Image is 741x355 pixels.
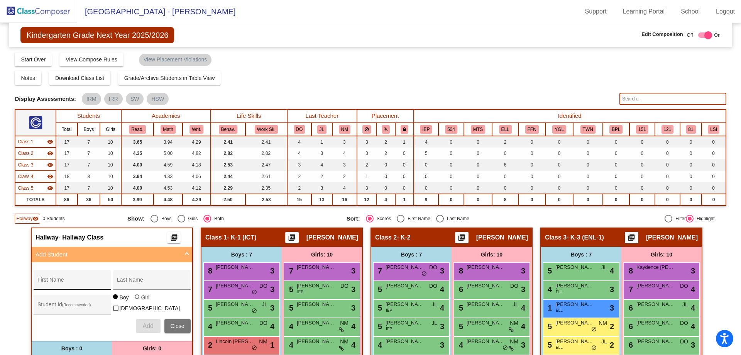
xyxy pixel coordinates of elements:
div: Highlight [694,215,715,222]
td: 0 [464,148,492,159]
div: Boys : 7 [201,247,282,262]
td: 0 [573,159,603,171]
span: Class 2 [18,150,33,157]
td: 0 [518,148,546,159]
input: Last Name [117,280,186,286]
td: 0 [573,194,603,206]
mat-icon: picture_as_pdf [457,234,466,245]
td: 0 [702,148,726,159]
button: MTS [471,125,485,134]
button: JL [317,125,327,134]
td: 0 [438,171,464,182]
td: 3.99 [121,194,154,206]
td: 0 [702,194,726,206]
button: Behav. [219,125,237,134]
mat-expansion-panel-header: Add Student [32,247,192,262]
th: 504 Plan [438,123,464,136]
td: 4.82 [183,148,210,159]
td: 0 [518,136,546,148]
div: First Name [404,215,430,222]
mat-icon: picture_as_pdf [169,234,179,245]
td: 15 [287,194,311,206]
a: Support [579,5,613,18]
td: 2 [311,171,333,182]
th: Self-Contained 8:1:1 [680,123,702,136]
span: Add [142,323,153,329]
th: Nicole Manitta [332,123,357,136]
td: 2.47 [245,159,287,171]
td: 0 [629,194,655,206]
input: Search... [619,93,726,105]
span: Kindergarten Grade Next Year 2025/2026 [20,27,174,43]
th: Referred to MTSS [464,123,492,136]
button: Close [164,319,191,333]
th: Individualized Education Plan [414,123,439,136]
td: 3.94 [121,171,154,182]
td: 0 [518,194,546,206]
td: 0 [395,171,413,182]
button: Writ. [189,125,203,134]
td: 0 [603,136,630,148]
td: 0 [680,194,702,206]
span: Hallway [36,234,59,241]
td: 17 [56,148,78,159]
th: Students [56,109,121,123]
button: IEP [420,125,432,134]
td: 0 [464,171,492,182]
span: [PERSON_NAME] [555,263,594,271]
div: Girls: 10 [282,247,362,262]
th: Girls [100,123,121,136]
span: - K-2 [397,234,411,241]
td: 0 [438,182,464,194]
button: 151 [636,125,648,134]
td: 8 [78,171,100,182]
span: Sort: [347,215,360,222]
a: School [675,5,706,18]
td: 0 [395,148,413,159]
div: Both [211,215,224,222]
td: 7 [78,136,100,148]
td: 0 [545,148,573,159]
span: Edit Composition [641,31,683,38]
td: 0 [518,182,546,194]
td: 2 [332,171,357,182]
td: 0 [680,136,702,148]
th: Frequent-Flyer to Nurse [518,123,546,136]
td: 2.44 [211,171,245,182]
div: Add Student [32,262,192,341]
td: 7 [78,182,100,194]
td: 4.53 [154,182,183,194]
td: 17 [56,136,78,148]
td: 4.00 [121,159,154,171]
div: Filter [672,215,686,222]
td: 0 [603,171,630,182]
span: View Compose Rules [66,56,117,63]
td: 5 [414,148,439,159]
th: Twins [573,123,603,136]
span: [PERSON_NAME] [646,234,698,241]
td: 86 [56,194,78,206]
td: 0 [629,136,655,148]
span: [PERSON_NAME] [476,234,528,241]
td: 3.94 [154,136,183,148]
button: 504 [445,125,457,134]
td: 3 [357,148,377,159]
td: 0 [414,171,439,182]
mat-icon: visibility [47,150,53,156]
td: 0 [655,182,680,194]
td: 0 [603,159,630,171]
td: 0 [545,182,573,194]
td: 0 [702,171,726,182]
span: [GEOGRAPHIC_DATA] - [PERSON_NAME] [77,5,235,18]
td: 0 [680,148,702,159]
td: 3.65 [121,136,154,148]
mat-icon: visibility [47,185,53,191]
td: 4.48 [154,194,183,206]
th: Keep away students [357,123,377,136]
td: 2.61 [245,171,287,182]
span: Start Over [21,56,46,63]
th: Life Skills [211,109,288,123]
td: 1 [311,136,333,148]
span: Hallway [16,215,32,222]
button: Print Students Details [285,232,299,243]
